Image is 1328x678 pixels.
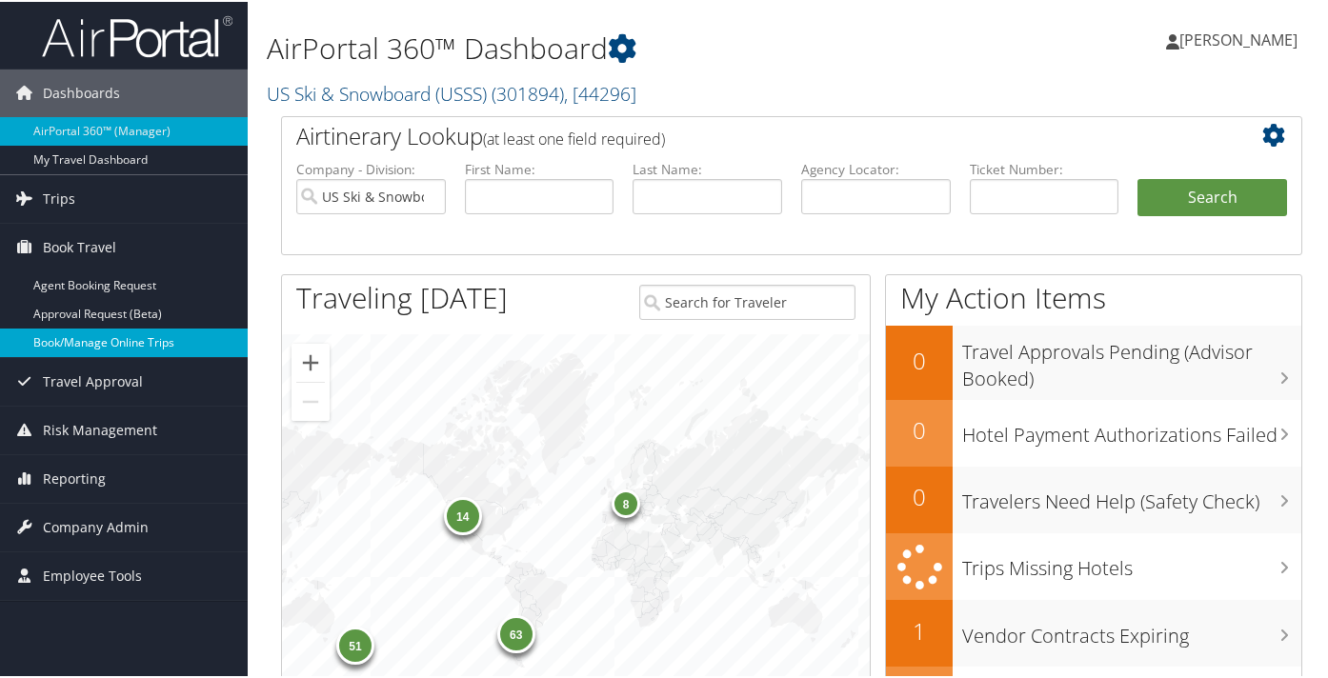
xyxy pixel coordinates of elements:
[43,222,116,269] span: Book Travel
[886,613,953,646] h2: 1
[801,158,951,177] label: Agency Locator:
[962,611,1301,648] h3: Vendor Contracts Expiring
[267,79,636,105] a: US Ski & Snowboard (USSS)
[336,625,374,663] div: 51
[296,118,1202,150] h2: Airtinerary Lookup
[43,173,75,221] span: Trips
[292,342,330,380] button: Zoom in
[42,12,232,57] img: airportal-logo.png
[296,276,508,316] h1: Traveling [DATE]
[612,488,640,516] div: 8
[639,283,855,318] input: Search for Traveler
[465,158,614,177] label: First Name:
[886,276,1301,316] h1: My Action Items
[43,356,143,404] span: Travel Approval
[267,27,967,67] h1: AirPortal 360™ Dashboard
[443,495,481,533] div: 14
[1137,177,1287,215] button: Search
[1179,28,1298,49] span: [PERSON_NAME]
[633,158,782,177] label: Last Name:
[886,479,953,511] h2: 0
[886,398,1301,465] a: 0Hotel Payment Authorizations Failed
[886,531,1301,599] a: Trips Missing Hotels
[296,158,446,177] label: Company - Division:
[962,477,1301,513] h3: Travelers Need Help (Safety Check)
[43,68,120,115] span: Dashboards
[886,465,1301,531] a: 0Travelers Need Help (Safety Check)
[886,343,953,375] h2: 0
[43,453,106,501] span: Reporting
[1166,10,1317,67] a: [PERSON_NAME]
[962,328,1301,390] h3: Travel Approvals Pending (Advisor Booked)
[483,127,665,148] span: (at least one field required)
[564,79,636,105] span: , [ 44296 ]
[886,598,1301,665] a: 1Vendor Contracts Expiring
[962,544,1301,580] h3: Trips Missing Hotels
[292,381,330,419] button: Zoom out
[43,550,142,598] span: Employee Tools
[43,502,149,549] span: Company Admin
[496,613,534,651] div: 63
[970,158,1119,177] label: Ticket Number:
[492,79,564,105] span: ( 301894 )
[886,412,953,445] h2: 0
[43,405,157,452] span: Risk Management
[886,324,1301,397] a: 0Travel Approvals Pending (Advisor Booked)
[962,410,1301,447] h3: Hotel Payment Authorizations Failed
